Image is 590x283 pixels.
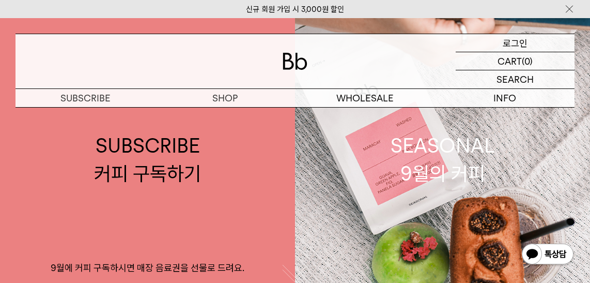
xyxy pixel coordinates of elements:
p: 로그인 [503,34,527,52]
img: 카카오톡 채널 1:1 채팅 버튼 [521,243,575,267]
div: SUBSCRIBE 커피 구독하기 [94,132,201,187]
a: SHOP [156,89,296,107]
a: CART (0) [456,52,575,70]
p: INFO [435,89,575,107]
a: SUBSCRIBE [15,89,156,107]
p: (0) [522,52,533,70]
p: CART [498,52,522,70]
a: 로그인 [456,34,575,52]
div: SEASONAL 9월의 커피 [391,132,495,187]
p: WHOLESALE [295,89,435,107]
p: SEARCH [496,70,534,88]
a: 신규 회원 가입 시 3,000원 할인 [246,5,344,14]
img: 로고 [283,53,307,70]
